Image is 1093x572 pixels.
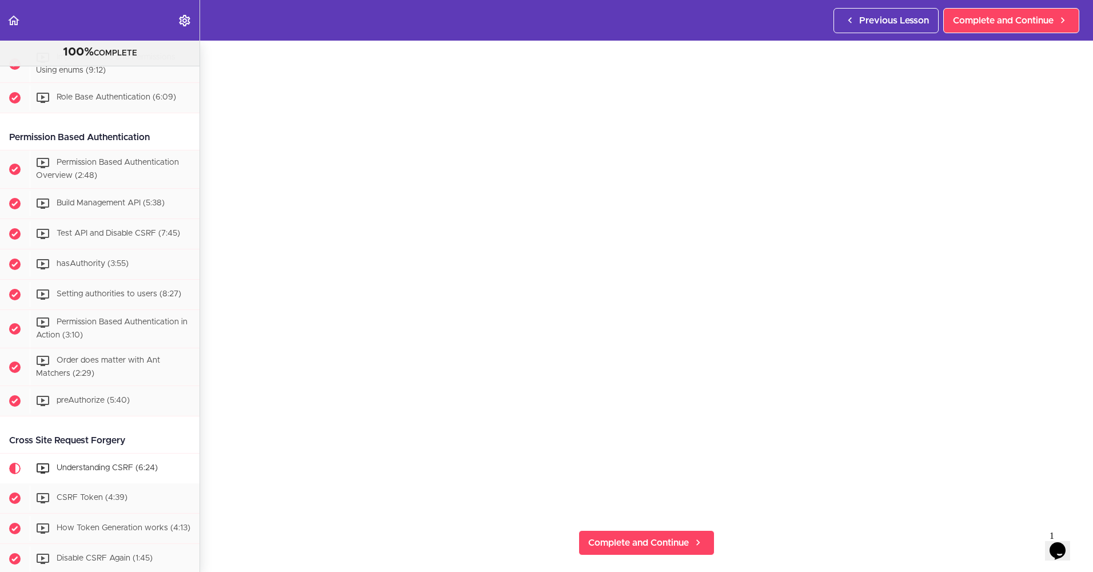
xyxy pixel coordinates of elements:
span: Order does matter with Ant Matchers (2:29) [36,356,160,378]
span: Setting authorities to users (8:27) [57,290,181,298]
div: COMPLETE [14,45,185,60]
span: Complete and Continue [588,536,689,550]
span: Build Management API (5:38) [57,199,165,207]
span: Role Base Authentication (6:09) [57,94,176,102]
span: Implement Role and Permissions Using enums (9:12) [36,53,175,74]
span: hasAuthority (3:55) [57,260,129,268]
span: How Token Generation works (4:13) [57,525,190,533]
a: Complete and Continue [943,8,1079,33]
span: Permission Based Authentication Overview (2:48) [36,159,179,180]
span: Understanding CSRF (6:24) [57,464,158,472]
svg: Back to course curriculum [7,14,21,27]
svg: Settings Menu [178,14,192,27]
span: Disable CSRF Again (1:45) [57,555,153,563]
iframe: chat widget [1045,526,1082,561]
a: Previous Lesson [833,8,939,33]
span: Permission Based Authentication in Action (3:10) [36,318,188,339]
span: Complete and Continue [953,14,1054,27]
span: preAuthorize (5:40) [57,397,130,405]
span: CSRF Token (4:39) [57,494,127,502]
iframe: Video Player [223,35,1070,512]
a: Complete and Continue [579,530,715,555]
span: 100% [63,46,94,58]
span: Test API and Disable CSRF (7:45) [57,229,180,237]
span: Previous Lesson [859,14,929,27]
